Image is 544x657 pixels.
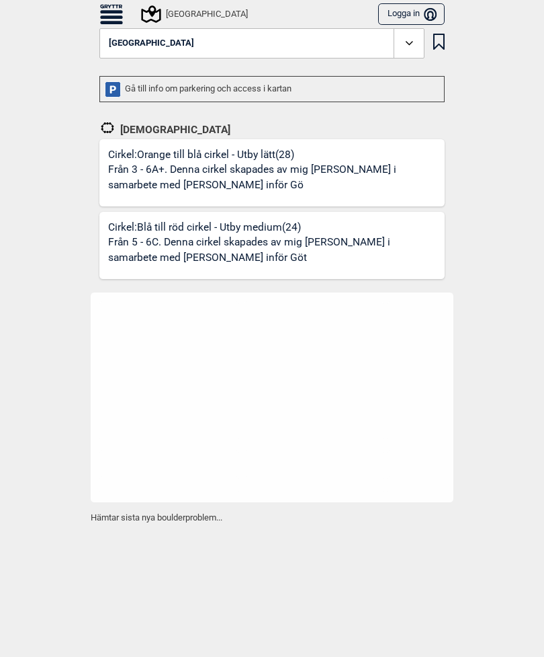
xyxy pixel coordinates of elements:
[109,38,194,48] span: [GEOGRAPHIC_DATA]
[99,76,445,102] div: Gå till info om parkering och access i kartan
[108,162,441,194] p: Från 3 - 6A+. Denna cirkel skapades av mig [PERSON_NAME] i samarbete med [PERSON_NAME] inför Gö
[143,6,248,22] div: [GEOGRAPHIC_DATA]
[108,221,445,279] div: Cirkel: Blå till röd cirkel - Utby medium (24)
[99,139,445,206] a: Cirkel:Orange till blå cirkel - Utby lätt(28)Från 3 - 6A+. Denna cirkel skapades av mig [PERSON_N...
[99,212,445,279] a: Cirkel:Blå till röd cirkel - Utby medium(24)Från 5 - 6C. Denna cirkel skapades av mig [PERSON_NAM...
[378,3,445,26] button: Logga in
[99,28,424,59] button: [GEOGRAPHIC_DATA]
[91,511,453,525] p: Hämtar sista nya boulderproblem...
[116,123,230,137] span: [DEMOGRAPHIC_DATA]
[108,148,445,206] div: Cirkel: Orange till blå cirkel - Utby lätt (28)
[108,235,441,266] p: Från 5 - 6C. Denna cirkel skapades av mig [PERSON_NAME] i samarbete med [PERSON_NAME] inför Göt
